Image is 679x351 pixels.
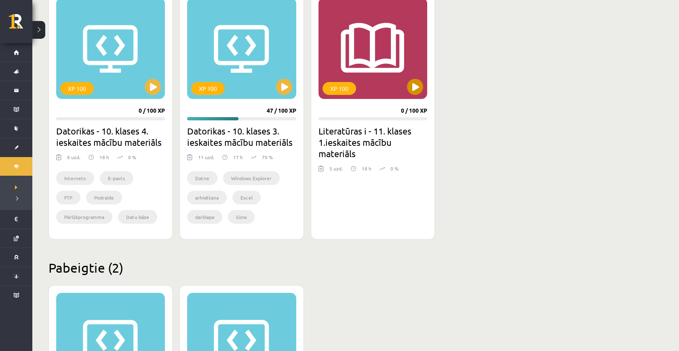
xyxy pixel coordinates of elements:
div: XP 100 [191,82,225,95]
div: 8 uzd. [67,153,80,166]
li: Pārlūkprogramma [56,210,112,224]
h2: Literatūras i - 11. klases 1.ieskaites mācību materiāls [318,125,427,159]
li: darblapa [187,210,222,224]
li: E-pasts [100,171,133,185]
div: 5 uzd. [329,165,343,177]
li: Excel [232,191,261,204]
h2: Pabeigtie (2) [48,260,566,275]
div: XP 100 [323,82,356,95]
h2: Datorikas - 10. klases 3. ieskaites mācību materiāls [187,125,296,148]
li: arhivēšana [187,191,227,204]
li: Internets [56,171,94,185]
p: 18 h [362,165,371,172]
p: 0 % [390,165,399,172]
h2: Datorikas - 10. klases 4. ieskaites mācību materiāls [56,125,165,148]
p: 70 % [262,153,273,161]
li: Windows Explorer [223,171,280,185]
p: 17 h [233,153,243,161]
li: šūna [228,210,255,224]
p: 18 h [99,153,109,161]
p: 0 % [128,153,136,161]
a: Rīgas 1. Tālmācības vidusskola [9,14,32,34]
li: Podraide [86,191,122,204]
div: 11 uzd. [198,153,214,166]
li: Datu bāze [118,210,157,224]
div: XP 100 [60,82,94,95]
li: FTP [56,191,80,204]
li: Datne [187,171,217,185]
